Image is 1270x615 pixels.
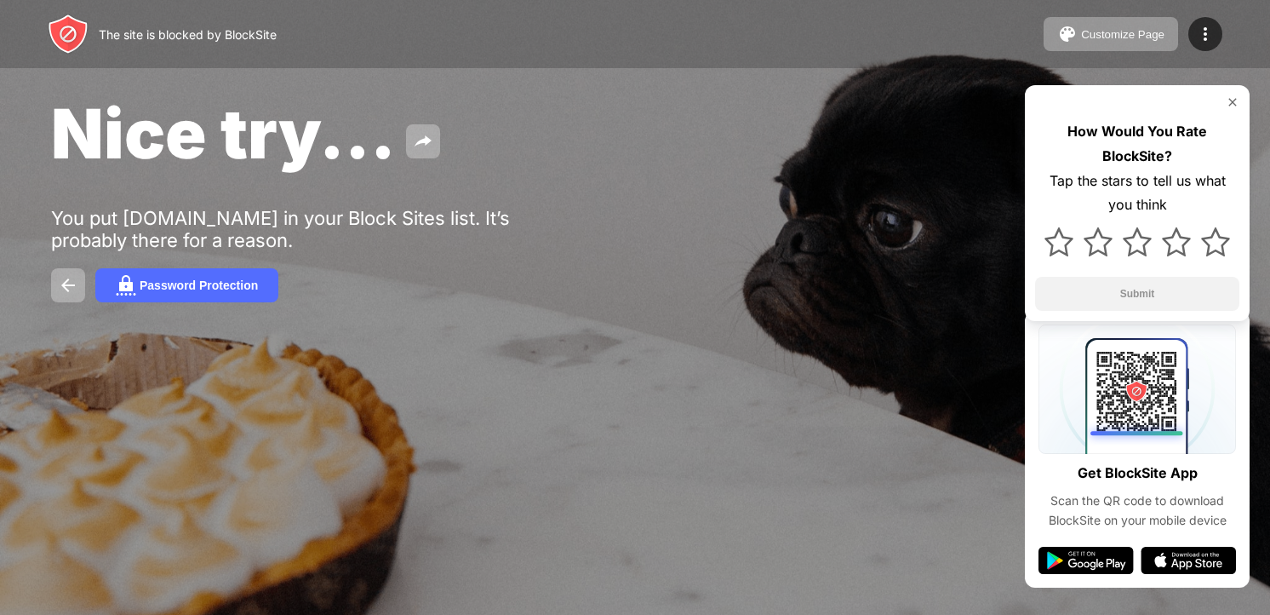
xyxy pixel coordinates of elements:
img: header-logo.svg [48,14,89,55]
div: How Would You Rate BlockSite? [1035,119,1239,169]
img: back.svg [58,275,78,296]
button: Submit [1035,277,1239,311]
div: The site is blocked by BlockSite [99,27,277,42]
img: star.svg [1123,227,1152,256]
img: star.svg [1084,227,1113,256]
div: You put [DOMAIN_NAME] in your Block Sites list. It’s probably there for a reason. [51,207,577,251]
div: Customize Page [1081,28,1164,41]
img: google-play.svg [1038,547,1134,574]
img: rate-us-close.svg [1226,95,1239,109]
button: Password Protection [95,268,278,302]
button: Customize Page [1044,17,1178,51]
div: Password Protection [140,279,258,292]
div: Get BlockSite App [1078,461,1198,486]
span: Nice try... [51,92,396,175]
img: share.svg [413,131,433,152]
img: star.svg [1201,227,1230,256]
img: star.svg [1162,227,1191,256]
div: Tap the stars to tell us what you think [1035,169,1239,218]
img: app-store.svg [1141,547,1236,574]
div: Scan the QR code to download BlockSite on your mobile device [1038,491,1236,530]
img: menu-icon.svg [1195,24,1216,44]
img: pallet.svg [1057,24,1078,44]
img: star.svg [1044,227,1073,256]
img: password.svg [116,275,136,296]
